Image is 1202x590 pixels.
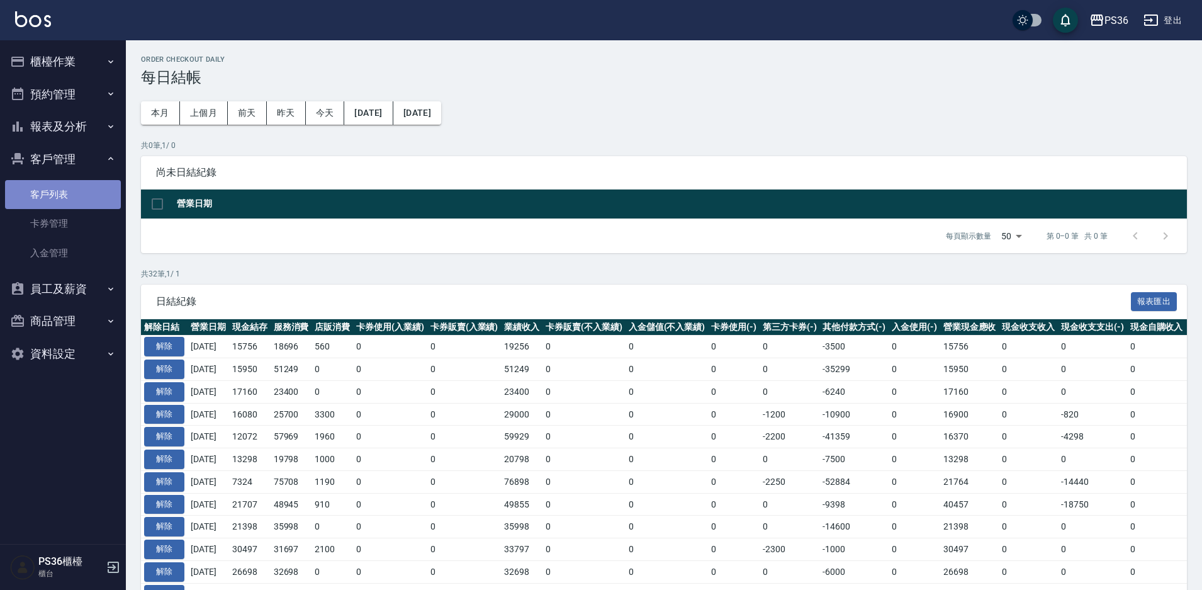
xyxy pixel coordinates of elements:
td: 0 [889,493,940,516]
td: 0 [999,516,1058,538]
td: 0 [999,403,1058,426]
th: 服務消費 [271,319,312,336]
td: 0 [1127,448,1186,471]
td: 0 [427,380,502,403]
td: -14600 [819,516,889,538]
td: 1960 [312,426,353,448]
td: 0 [626,426,709,448]
th: 解除日結 [141,319,188,336]
td: 15756 [940,336,999,358]
a: 客戶列表 [5,180,121,209]
td: 0 [889,470,940,493]
td: -1000 [819,538,889,561]
td: 0 [427,538,502,561]
td: 30497 [940,538,999,561]
td: 0 [542,516,626,538]
td: 0 [427,358,502,381]
button: 解除 [144,427,184,446]
td: 0 [889,426,940,448]
td: 0 [312,380,353,403]
th: 現金結存 [229,319,271,336]
button: save [1053,8,1078,33]
td: 0 [1058,448,1127,471]
button: [DATE] [393,101,441,125]
td: -6000 [819,560,889,583]
td: 15950 [229,358,271,381]
td: 35998 [501,516,542,538]
td: -41359 [819,426,889,448]
p: 櫃台 [38,568,103,579]
td: -7500 [819,448,889,471]
td: 0 [1127,358,1186,381]
th: 卡券使用(-) [708,319,760,336]
button: 預約管理 [5,78,121,111]
td: 57969 [271,426,312,448]
p: 共 32 筆, 1 / 1 [141,268,1187,280]
td: 12072 [229,426,271,448]
td: [DATE] [188,448,229,471]
td: 0 [708,538,760,561]
button: 報表匯出 [1131,292,1177,312]
td: 0 [427,560,502,583]
td: 0 [708,470,760,493]
td: 0 [626,516,709,538]
td: -52884 [819,470,889,493]
button: 解除 [144,405,184,424]
td: 0 [542,403,626,426]
td: 910 [312,493,353,516]
td: [DATE] [188,336,229,358]
td: 0 [889,380,940,403]
td: 0 [1127,380,1186,403]
th: 入金儲值(不入業績) [626,319,709,336]
td: 23400 [501,380,542,403]
td: 0 [312,358,353,381]
td: 0 [312,516,353,538]
td: 0 [708,560,760,583]
button: 資料設定 [5,338,121,370]
td: 35998 [271,516,312,538]
td: 0 [1058,358,1127,381]
button: 解除 [144,540,184,559]
td: 0 [542,336,626,358]
td: 15950 [940,358,999,381]
td: 0 [427,516,502,538]
td: -820 [1058,403,1127,426]
td: 25700 [271,403,312,426]
th: 店販消費 [312,319,353,336]
td: 20798 [501,448,542,471]
td: 49855 [501,493,542,516]
td: 19256 [501,336,542,358]
button: 解除 [144,337,184,356]
td: 32698 [501,560,542,583]
td: 0 [1058,380,1127,403]
button: 櫃檯作業 [5,45,121,78]
td: 21707 [229,493,271,516]
img: Logo [15,11,51,27]
td: -2300 [760,538,820,561]
td: 0 [999,470,1058,493]
td: 0 [353,560,427,583]
td: -14440 [1058,470,1127,493]
button: [DATE] [344,101,393,125]
td: 0 [999,448,1058,471]
td: -9398 [819,493,889,516]
td: 0 [999,493,1058,516]
td: 16080 [229,403,271,426]
td: 0 [760,380,820,403]
th: 營業現金應收 [940,319,999,336]
td: [DATE] [188,538,229,561]
h5: PS36櫃檯 [38,555,103,568]
a: 卡券管理 [5,209,121,238]
td: 33797 [501,538,542,561]
th: 現金收支支出(-) [1058,319,1127,336]
td: 0 [542,426,626,448]
td: 0 [427,448,502,471]
td: 0 [708,358,760,381]
td: 0 [353,493,427,516]
td: 0 [1058,336,1127,358]
td: 0 [708,493,760,516]
td: 16900 [940,403,999,426]
td: 0 [353,336,427,358]
td: 0 [542,560,626,583]
button: 解除 [144,562,184,582]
